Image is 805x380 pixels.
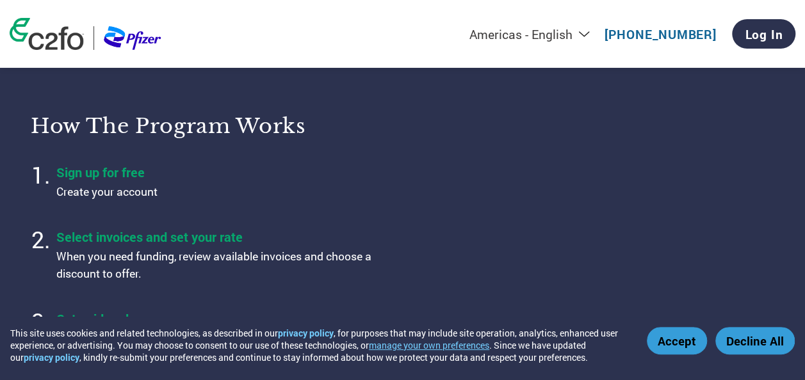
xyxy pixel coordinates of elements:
a: [PHONE_NUMBER] [605,26,717,42]
h4: Select invoices and set your rate [56,228,377,245]
img: Pfizer [104,26,161,50]
img: c2fo logo [10,18,84,50]
div: This site uses cookies and related technologies, as described in our , for purposes that may incl... [10,327,628,363]
button: Decline All [715,327,795,354]
button: manage your own preferences [369,339,489,351]
p: When you need funding, review available invoices and choose a discount to offer. [56,248,377,282]
a: privacy policy [278,327,334,339]
h4: Get paid early [56,310,377,327]
p: Create your account [56,184,377,200]
a: Log In [732,19,795,49]
a: privacy policy [24,351,79,363]
button: Accept [647,327,707,354]
h4: Sign up for free [56,164,377,180]
h3: How the program works [31,113,387,139]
